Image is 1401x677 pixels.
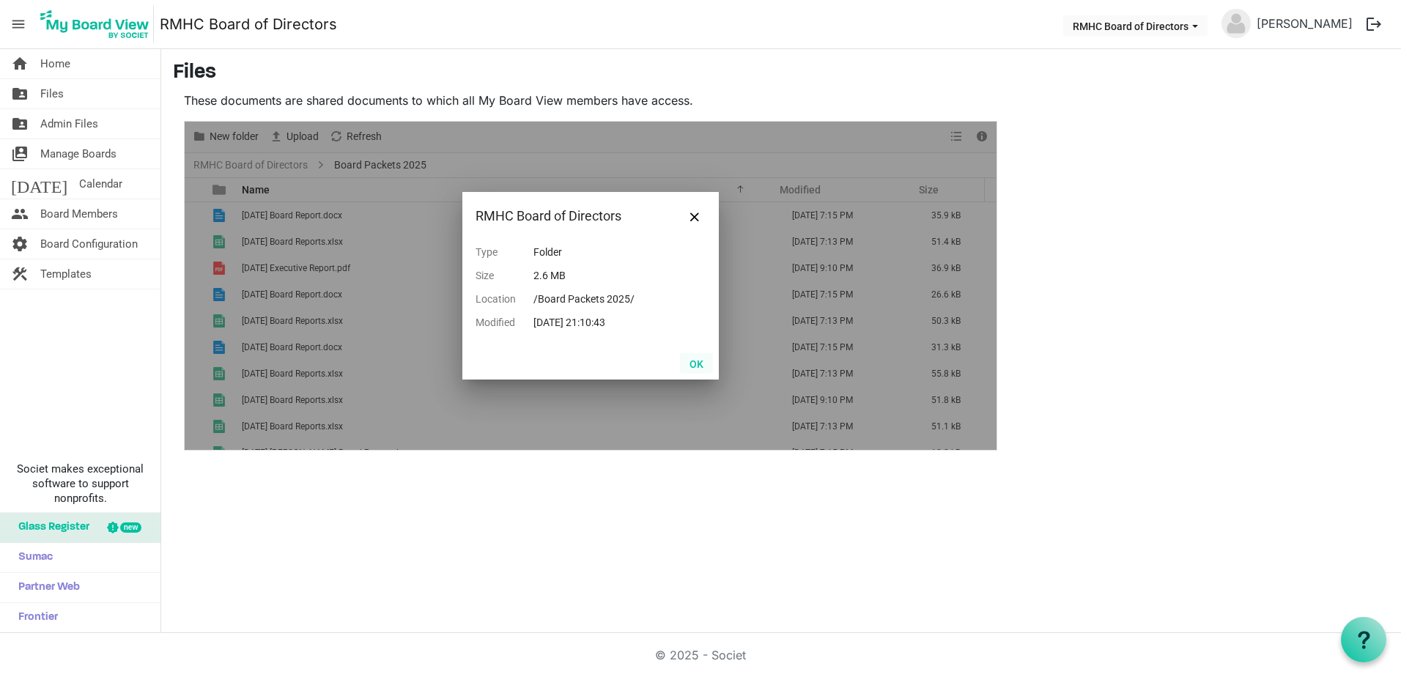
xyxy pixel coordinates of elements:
span: Manage Boards [40,139,117,169]
a: [PERSON_NAME] [1251,9,1359,38]
span: settings [11,229,29,259]
span: Partner Web [11,573,80,602]
span: Societ makes exceptional software to support nonprofits. [7,462,154,506]
h3: Files [173,61,1389,86]
span: Sumac [11,543,53,572]
button: Close [684,205,706,227]
span: Files [40,79,64,108]
td: Modified [476,311,533,334]
td: Location [476,287,533,311]
span: home [11,49,29,78]
p: These documents are shared documents to which all My Board View members have access. [184,92,997,109]
a: © 2025 - Societ [655,648,746,662]
a: My Board View Logo [36,6,160,42]
span: Calendar [79,169,122,199]
button: OK [680,353,713,374]
span: Home [40,49,70,78]
td: Size [476,264,533,287]
span: switch_account [11,139,29,169]
img: My Board View Logo [36,6,154,42]
td: [DATE] 21:10:43 [533,311,652,334]
div: new [120,522,141,533]
span: people [11,199,29,229]
span: menu [4,10,32,38]
img: no-profile-picture.svg [1221,9,1251,38]
span: Board Members [40,199,118,229]
span: Admin Files [40,109,98,138]
td: /Board Packets 2025/ [533,287,652,311]
span: folder_shared [11,109,29,138]
a: RMHC Board of Directors [160,10,337,39]
span: construction [11,259,29,289]
span: Frontier [11,603,58,632]
button: RMHC Board of Directors dropdownbutton [1063,15,1208,36]
td: Folder [533,240,652,264]
button: logout [1359,9,1389,40]
span: 2.6 MB [533,270,566,281]
span: Board Configuration [40,229,138,259]
td: Type [476,240,533,264]
span: Templates [40,259,92,289]
span: [DATE] [11,169,67,199]
span: folder_shared [11,79,29,108]
span: Glass Register [11,513,89,542]
div: RMHC Board of Directors [476,205,659,227]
